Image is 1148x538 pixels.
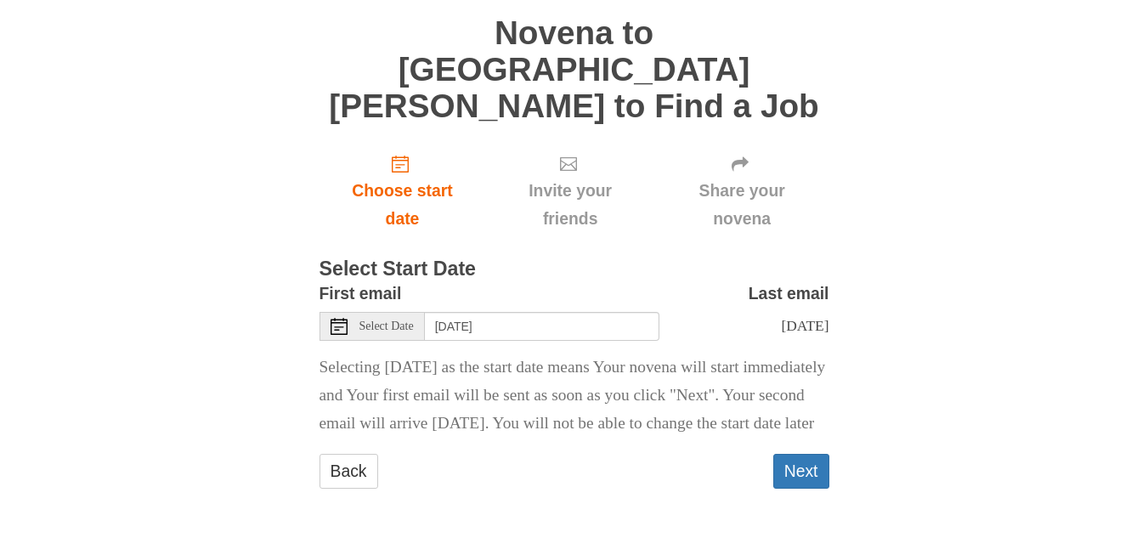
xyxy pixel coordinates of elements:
span: Invite your friends [502,177,637,233]
label: First email [320,280,402,308]
p: Selecting [DATE] as the start date means Your novena will start immediately and Your first email ... [320,354,829,438]
div: Click "Next" to confirm your start date first. [655,141,829,242]
span: Select Date [359,320,414,332]
div: Click "Next" to confirm your start date first. [485,141,654,242]
button: Next [773,454,829,489]
h1: Novena to [GEOGRAPHIC_DATA][PERSON_NAME] to Find a Job [320,15,829,124]
a: Choose start date [320,141,486,242]
span: Share your novena [672,177,812,233]
input: Use the arrow keys to pick a date [425,312,659,341]
span: Choose start date [336,177,469,233]
span: [DATE] [781,317,828,334]
h3: Select Start Date [320,258,829,280]
label: Last email [749,280,829,308]
a: Back [320,454,378,489]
